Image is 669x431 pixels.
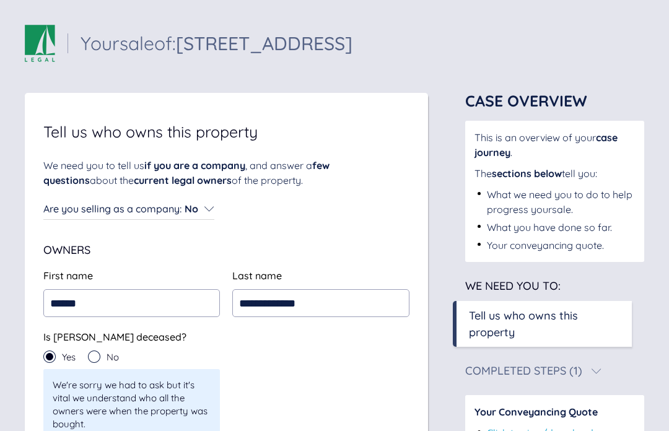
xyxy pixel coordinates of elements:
div: Your sale of: [81,34,352,53]
span: Your Conveyancing Quote [474,406,598,418]
span: First name [43,269,93,282]
div: What you have done so far. [487,220,612,235]
div: Tell us who owns this property [469,307,623,341]
span: current legal owners [134,174,232,186]
div: The tell you: [474,166,635,181]
div: Completed Steps (1) [465,365,582,377]
span: No [185,202,198,215]
span: We need you to: [465,279,561,293]
span: We're sorry we had to ask but it's vital we understand who all the owners were when the property ... [53,378,211,430]
span: No [107,352,119,362]
div: Your conveyancing quote. [487,238,604,253]
span: Is [PERSON_NAME] deceased? [43,331,186,343]
span: Last name [232,269,282,282]
span: Case Overview [465,91,587,110]
span: Yes [62,352,76,362]
span: Are you selling as a company : [43,202,181,215]
span: Owners [43,243,90,257]
div: What we need you to do to help progress your sale . [487,187,635,217]
span: [STREET_ADDRESS] [176,32,352,55]
span: Tell us who owns this property [43,124,258,139]
span: if you are a company [144,159,245,172]
span: sections below [492,167,562,180]
div: This is an overview of your . [474,130,635,160]
div: We need you to tell us , and answer a about the of the property. [43,158,384,188]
